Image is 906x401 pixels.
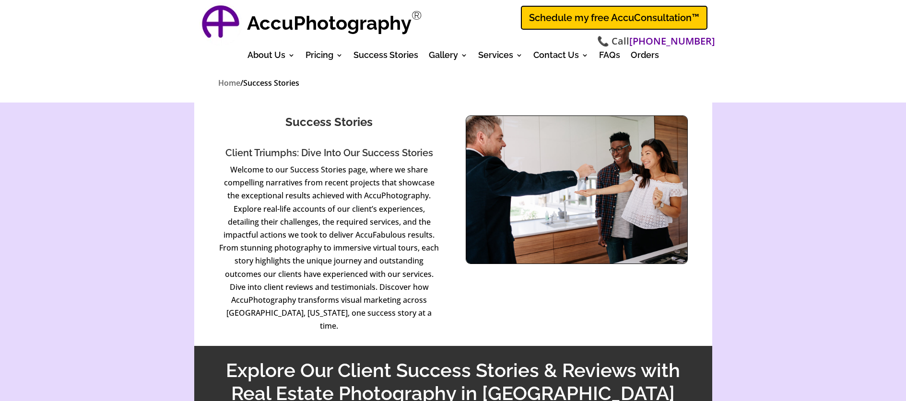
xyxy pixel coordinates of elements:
[218,147,440,163] h2: Client Triumphs: Dive Into Our Success Stories
[429,52,468,62] a: Gallery
[629,34,715,48] a: [PHONE_NUMBER]
[199,2,242,46] img: AccuPhotography
[533,52,588,62] a: Contact Us
[521,6,707,30] a: Schedule my free AccuConsultation™
[218,163,440,333] p: Welcome to our Success Stories page, where we share compelling narratives from recent projects th...
[199,2,242,46] a: AccuPhotography Logo - Professional Real Estate Photography and Media Services in Dallas, Texas
[218,78,240,89] a: Home
[218,115,440,134] h1: Success Stories
[412,8,422,23] sup: Registered Trademark
[466,116,687,263] img: Success Story: Real Estate Transaction In A Residential Kitchen
[243,78,299,88] span: Success Stories
[218,77,688,90] nav: breadcrumbs
[597,34,715,48] span: 📞 Call
[240,78,243,88] span: /
[353,52,418,62] a: Success Stories
[247,11,412,34] strong: AccuPhotography
[599,52,620,62] a: FAQs
[247,52,295,62] a: About Us
[631,52,659,62] a: Orders
[478,52,523,62] a: Services
[306,52,343,62] a: Pricing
